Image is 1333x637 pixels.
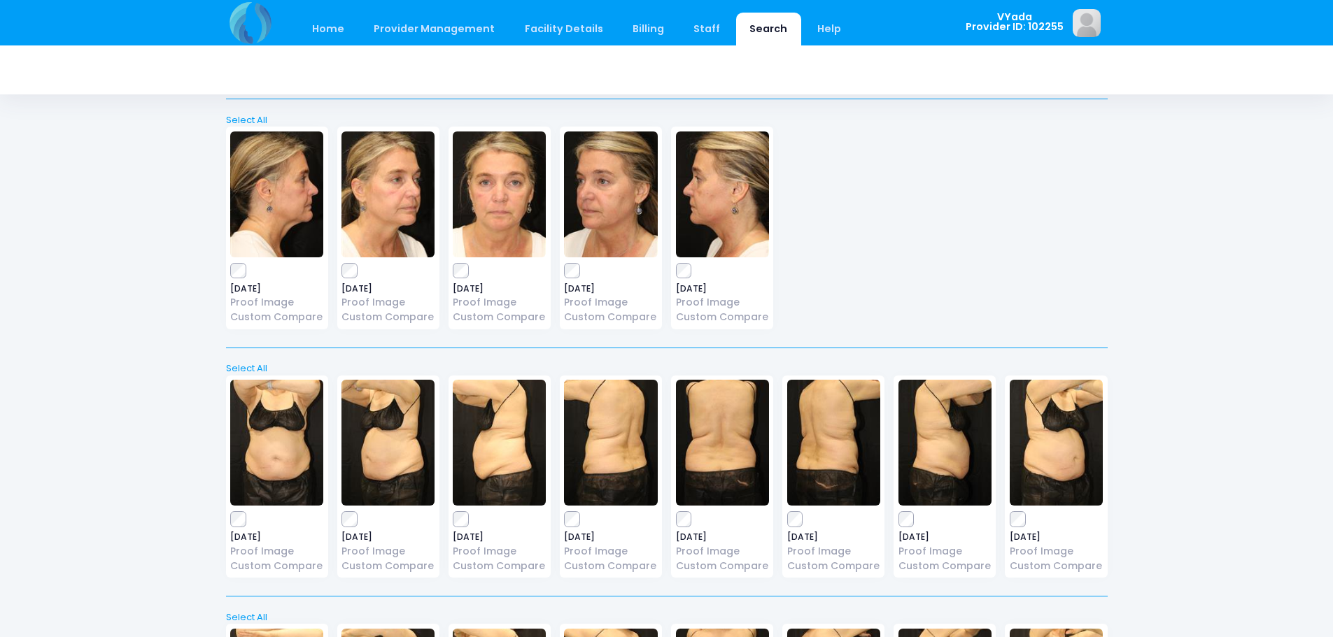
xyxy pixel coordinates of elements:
span: [DATE] [341,533,435,541]
img: image [676,131,769,257]
img: image [453,131,546,257]
a: Custom Compare [230,559,323,573]
a: Proof Image [564,295,657,310]
a: Custom Compare [341,310,435,324]
a: Home [299,13,358,45]
a: Custom Compare [898,559,992,573]
span: [DATE] [453,285,546,293]
img: image [787,380,880,506]
a: Select All [221,610,1112,624]
img: image [898,380,992,506]
img: image [564,380,657,506]
a: Custom Compare [1010,559,1103,573]
a: Select All [221,113,1112,127]
a: Staff [680,13,734,45]
span: [DATE] [453,533,546,541]
img: image [341,380,435,506]
a: Custom Compare [341,559,435,573]
img: image [230,131,323,257]
span: [DATE] [564,285,657,293]
a: Proof Image [898,544,992,559]
span: [DATE] [676,533,769,541]
img: image [676,380,769,506]
span: [DATE] [230,533,323,541]
span: [DATE] [1010,533,1103,541]
img: image [341,131,435,257]
span: [DATE] [564,533,657,541]
span: [DATE] [341,285,435,293]
a: Custom Compare [564,310,657,324]
a: Billing [619,13,677,45]
a: Proof Image [676,295,769,310]
span: [DATE] [898,533,992,541]
a: Proof Image [787,544,880,559]
a: Custom Compare [676,310,769,324]
a: Facility Details [511,13,616,45]
a: Custom Compare [787,559,880,573]
a: Proof Image [676,544,769,559]
a: Custom Compare [453,559,546,573]
a: Proof Image [453,544,546,559]
a: Proof Image [230,295,323,310]
a: Proof Image [341,544,435,559]
img: image [1073,9,1101,37]
a: Provider Management [360,13,509,45]
img: image [453,380,546,506]
a: Custom Compare [564,559,657,573]
a: Proof Image [453,295,546,310]
span: [DATE] [787,533,880,541]
span: VYada Provider ID: 102255 [966,12,1064,32]
a: Search [736,13,801,45]
span: [DATE] [230,285,323,293]
a: Proof Image [1010,544,1103,559]
img: image [230,380,323,506]
a: Custom Compare [453,310,546,324]
img: image [564,131,657,257]
span: [DATE] [676,285,769,293]
a: Proof Image [230,544,323,559]
a: Help [803,13,854,45]
a: Proof Image [341,295,435,310]
a: Select All [221,362,1112,375]
a: Custom Compare [676,559,769,573]
a: Custom Compare [230,310,323,324]
a: Proof Image [564,544,657,559]
img: image [1010,380,1103,506]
